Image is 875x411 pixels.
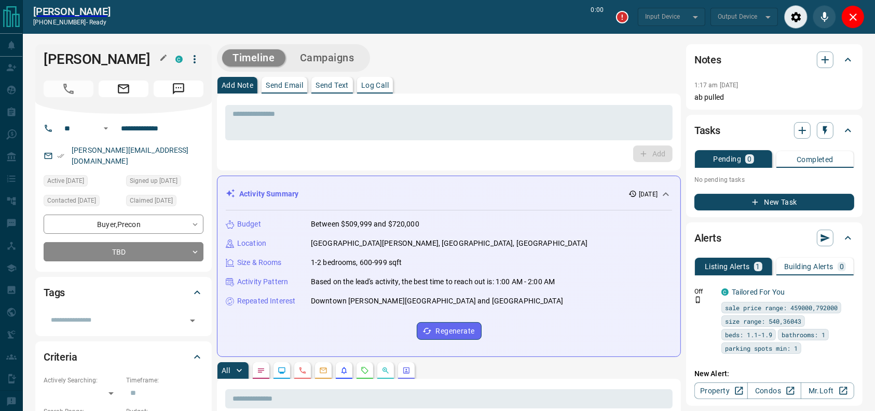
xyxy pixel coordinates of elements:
[126,376,203,385] p: Timeframe:
[44,349,77,365] h2: Criteria
[311,257,402,268] p: 1-2 bedrooms, 600-999 sqft
[185,313,200,328] button: Open
[797,156,833,163] p: Completed
[319,366,327,375] svg: Emails
[311,219,419,230] p: Between $509,999 and $720,000
[89,19,107,26] span: ready
[44,81,93,97] span: Call
[694,226,854,250] div: Alerts
[402,366,411,375] svg: Agent Actions
[99,81,148,97] span: Email
[705,263,750,270] p: Listing Alerts
[725,329,772,340] span: beds: 1.1-1.9
[33,18,111,27] p: [PHONE_NUMBER] -
[694,122,720,139] h2: Tasks
[721,288,729,296] div: condos.ca
[725,316,801,326] span: size range: 540,36043
[316,82,349,89] p: Send Text
[591,5,604,29] p: 0:00
[713,155,741,163] p: Pending
[44,195,121,209] div: Sat Aug 16 2025
[694,92,854,103] p: ab pulled
[175,56,183,63] div: condos.ca
[226,184,672,204] div: Activity Summary[DATE]
[72,146,189,165] a: [PERSON_NAME][EMAIL_ADDRESS][DOMAIN_NAME]
[44,284,65,301] h2: Tags
[44,51,160,68] h1: [PERSON_NAME]
[694,194,854,210] button: New Task
[237,276,288,287] p: Activity Pattern
[239,189,298,200] p: Activity Summary
[732,288,785,296] a: Tailored For You
[813,5,836,29] div: Mute
[381,366,390,375] svg: Opportunities
[311,238,587,249] p: [GEOGRAPHIC_DATA][PERSON_NAME], [GEOGRAPHIC_DATA], [GEOGRAPHIC_DATA]
[44,242,203,261] div: TBD
[694,118,854,143] div: Tasks
[756,263,760,270] p: 1
[361,82,389,89] p: Log Call
[222,49,285,67] button: Timeline
[694,230,721,246] h2: Alerts
[44,280,203,305] div: Tags
[747,382,801,399] a: Condos
[417,322,482,340] button: Regenerate
[47,195,96,206] span: Contacted [DATE]
[784,263,833,270] p: Building Alerts
[44,376,121,385] p: Actively Searching:
[290,49,365,67] button: Campaigns
[222,367,230,374] p: All
[33,5,111,18] a: [PERSON_NAME]
[278,366,286,375] svg: Lead Browsing Activity
[266,82,303,89] p: Send Email
[154,81,203,97] span: Message
[747,155,751,163] p: 0
[694,51,721,68] h2: Notes
[57,152,64,160] svg: Email Verified
[694,172,854,188] p: No pending tasks
[340,366,348,375] svg: Listing Alerts
[801,382,854,399] a: Mr.Loft
[694,296,702,303] svg: Push Notification Only
[694,47,854,72] div: Notes
[725,343,798,353] span: parking spots min: 1
[725,302,838,313] span: sale price range: 459000,792000
[130,176,177,186] span: Signed up [DATE]
[694,368,854,379] p: New Alert:
[639,190,658,199] p: [DATE]
[257,366,265,375] svg: Notes
[840,263,844,270] p: 0
[44,215,203,234] div: Buyer , Precon
[222,82,253,89] p: Add Note
[311,296,563,307] p: Downtown [PERSON_NAME][GEOGRAPHIC_DATA] and [GEOGRAPHIC_DATA]
[126,195,203,209] div: Sat Aug 16 2025
[361,366,369,375] svg: Requests
[694,287,715,296] p: Off
[782,329,825,340] span: bathrooms: 1
[694,82,739,89] p: 1:17 am [DATE]
[100,122,112,135] button: Open
[44,175,121,190] div: Sat Aug 16 2025
[44,344,203,369] div: Criteria
[694,382,748,399] a: Property
[311,276,555,287] p: Based on the lead's activity, the best time to reach out is: 1:00 AM - 2:00 AM
[47,176,84,186] span: Active [DATE]
[130,195,173,206] span: Claimed [DATE]
[126,175,203,190] div: Sat Aug 16 2025
[237,219,261,230] p: Budget
[237,296,295,307] p: Repeated Interest
[784,5,808,29] div: Audio Settings
[237,257,282,268] p: Size & Rooms
[841,5,865,29] div: Close
[298,366,307,375] svg: Calls
[237,238,266,249] p: Location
